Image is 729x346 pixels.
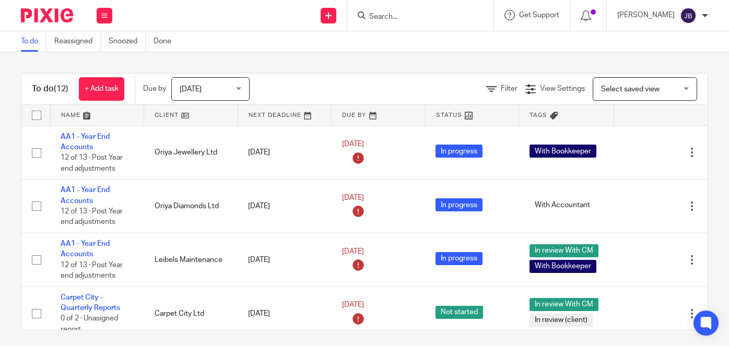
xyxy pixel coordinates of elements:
a: To do [21,31,46,52]
a: + Add task [79,77,124,101]
a: Snoozed [109,31,146,52]
td: [DATE] [238,233,332,287]
span: Get Support [519,11,559,19]
span: 12 of 13 · Post Year end adjustments [61,154,123,172]
a: Carpet City - Quarterly Reports [61,294,120,312]
td: Leibels Maintenance [144,233,238,287]
span: [DATE] [342,194,364,201]
td: [DATE] [238,287,332,340]
span: With Accountant [530,198,595,211]
td: [DATE] [238,126,332,180]
span: Tags [530,112,547,118]
span: In progress [436,252,483,265]
td: Carpet City Ltd [144,287,238,340]
span: (12) [54,85,68,93]
a: AA1 - Year End Accounts [61,133,110,151]
span: In review With CM [530,298,598,311]
span: [DATE] [180,86,202,93]
td: [DATE] [238,180,332,233]
td: Oriya Jewellery Ltd [144,126,238,180]
span: In progress [436,145,483,158]
p: Due by [143,83,166,94]
td: Oriya Diamonds Ltd [144,180,238,233]
p: [PERSON_NAME] [617,10,675,20]
span: In progress [436,198,483,211]
a: Done [154,31,179,52]
span: With Bookkeeper [530,260,596,273]
span: Filter [501,85,518,92]
span: [DATE] [342,248,364,255]
span: [DATE] [342,302,364,309]
span: In review With CM [530,244,598,257]
a: AA1 - Year End Accounts [61,186,110,204]
span: [DATE] [342,140,364,148]
span: View Settings [540,85,585,92]
span: In review (client) [530,314,593,327]
img: Pixie [21,8,73,22]
span: With Bookkeeper [530,145,596,158]
span: Not started [436,306,483,319]
input: Search [368,13,462,22]
span: 12 of 13 · Post Year end adjustments [61,208,123,226]
span: Select saved view [601,86,660,93]
h1: To do [32,83,68,94]
a: Reassigned [54,31,101,52]
a: AA1 - Year End Accounts [61,240,110,258]
span: 0 of 2 · Unasigned report [61,315,118,333]
span: 12 of 13 · Post Year end adjustments [61,261,123,280]
img: svg%3E [680,7,697,24]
